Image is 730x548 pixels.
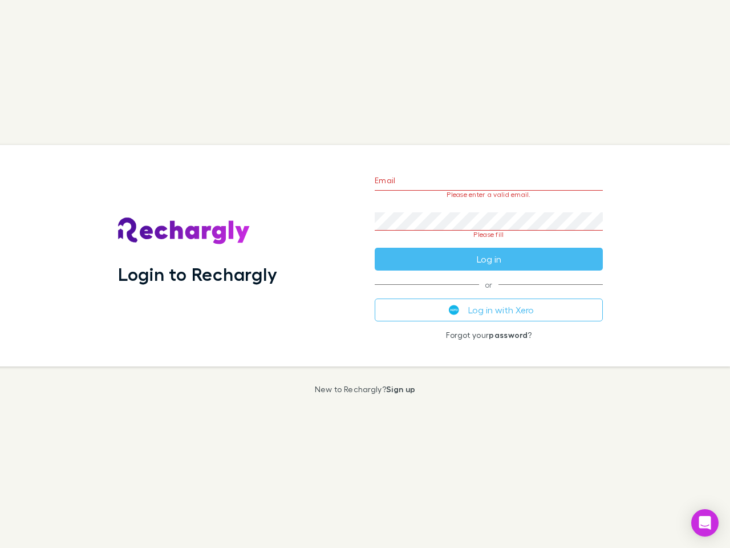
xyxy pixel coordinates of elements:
p: Please fill [375,231,603,239]
a: Sign up [386,384,415,394]
button: Log in with Xero [375,299,603,321]
span: or [375,284,603,285]
button: Log in [375,248,603,271]
img: Xero's logo [449,305,459,315]
h1: Login to Rechargly [118,263,277,285]
p: New to Rechargly? [315,385,416,394]
a: password [489,330,528,340]
img: Rechargly's Logo [118,217,250,245]
div: Open Intercom Messenger [691,509,719,537]
p: Please enter a valid email. [375,191,603,199]
p: Forgot your ? [375,331,603,340]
